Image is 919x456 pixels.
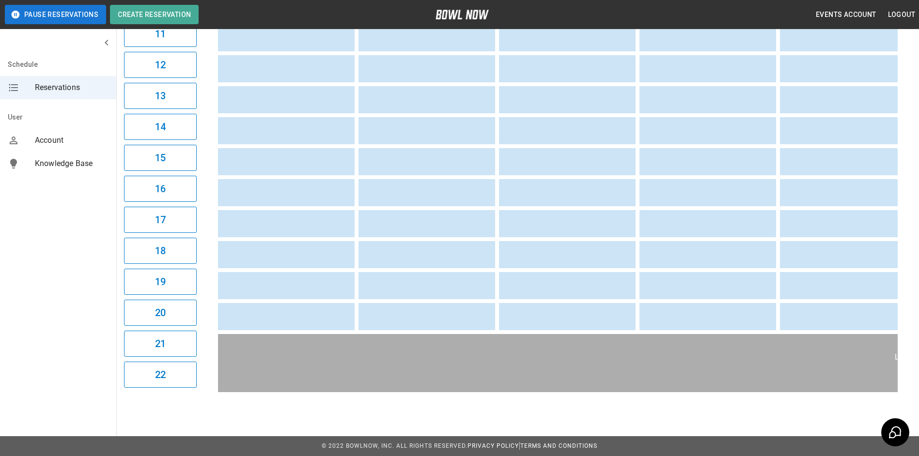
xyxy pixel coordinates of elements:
button: 21 [124,331,197,357]
h6: 14 [155,119,166,135]
button: 20 [124,300,197,326]
span: Account [35,135,109,146]
h6: 20 [155,305,166,320]
h6: 16 [155,181,166,197]
a: Terms and Conditions [520,442,597,449]
a: Privacy Policy [467,442,519,449]
button: Logout [884,6,919,24]
button: 16 [124,176,197,202]
button: 15 [124,145,197,171]
img: logo [436,10,489,19]
h6: 18 [155,243,166,258]
button: 12 [124,52,197,78]
h6: 22 [155,367,166,382]
span: Knowledge Base [35,158,109,169]
h6: 11 [155,26,166,42]
span: © 2022 BowlNow, Inc. All Rights Reserved. [322,442,467,449]
button: Events Account [812,6,880,24]
button: 14 [124,114,197,140]
button: 18 [124,238,197,264]
button: 13 [124,83,197,109]
button: 19 [124,269,197,295]
h6: 21 [155,336,166,351]
h6: 13 [155,88,166,104]
button: 22 [124,362,197,388]
button: 17 [124,207,197,233]
span: Reservations [35,82,109,93]
button: Pause Reservations [5,5,106,24]
button: 11 [124,21,197,47]
h6: 17 [155,212,166,228]
h6: 19 [155,274,166,289]
h6: 15 [155,150,166,166]
h6: 12 [155,57,166,73]
button: Create Reservation [110,5,199,24]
